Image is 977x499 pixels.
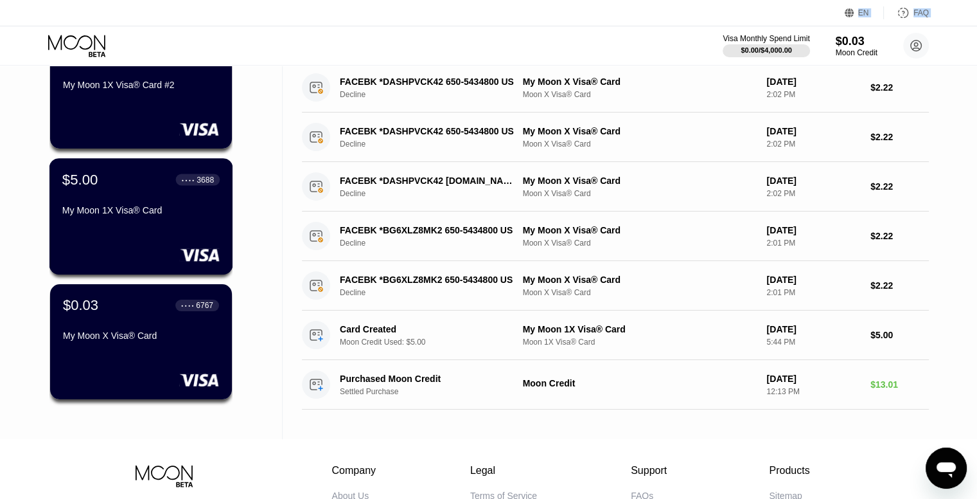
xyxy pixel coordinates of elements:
[766,77,860,87] div: [DATE]
[302,212,929,261] div: FACEBK *BG6XLZ8MK2 650-5434800 USDeclineMy Moon X Visa® CardMoon X Visa® Card[DATE]2:01 PM$2.22
[870,330,929,340] div: $5.00
[340,140,529,149] div: Decline
[523,239,757,248] div: Moon X Visa® Card
[523,189,757,198] div: Moon X Visa® Card
[182,177,195,181] div: ● ● ● ●
[884,6,929,19] div: FAQ
[723,34,809,43] div: Visa Monthly Spend Limit
[523,275,757,285] div: My Moon X Visa® Card
[741,46,792,54] div: $0.00 / $4,000.00
[836,35,877,57] div: $0.03Moon Credit
[836,35,877,48] div: $0.03
[870,379,929,390] div: $13.01
[870,181,929,192] div: $2.22
[523,225,757,235] div: My Moon X Visa® Card
[340,176,516,186] div: FACEBK *DASHPVCK42 [DOMAIN_NAME][URL] US
[340,126,516,136] div: FACEBK *DASHPVCK42 650-5434800 US
[470,465,537,476] div: Legal
[766,176,860,186] div: [DATE]
[523,288,757,297] div: Moon X Visa® Card
[197,175,214,184] div: 3688
[50,33,232,149] div: $5.00● ● ● ●2035My Moon 1X Visa® Card #2
[766,374,860,384] div: [DATE]
[302,113,929,162] div: FACEBK *DASHPVCK42 650-5434800 USDeclineMy Moon X Visa® CardMoon X Visa® Card[DATE]2:02 PM$2.22
[926,448,967,489] iframe: Button to launch messaging window
[62,171,98,188] div: $5.00
[302,162,929,212] div: FACEBK *DASHPVCK42 [DOMAIN_NAME][URL] USDeclineMy Moon X Visa® CardMoon X Visa® Card[DATE]2:02 PM...
[523,176,757,186] div: My Moon X Visa® Card
[523,90,757,99] div: Moon X Visa® Card
[766,140,860,149] div: 2:02 PM
[332,465,376,476] div: Company
[340,374,516,384] div: Purchased Moon Credit
[523,126,757,136] div: My Moon X Visa® Card
[340,77,516,87] div: FACEBK *DASHPVCK42 650-5434800 US
[523,324,757,334] div: My Moon 1X Visa® Card
[340,225,516,235] div: FACEBK *BG6XLZ8MK2 650-5434800 US
[766,126,860,136] div: [DATE]
[723,34,809,57] div: Visa Monthly Spend Limit$0.00/$4,000.00
[523,140,757,149] div: Moon X Visa® Card
[766,275,860,285] div: [DATE]
[62,205,220,215] div: My Moon 1X Visa® Card
[766,225,860,235] div: [DATE]
[766,387,860,396] div: 12:13 PM
[340,387,529,396] div: Settled Purchase
[523,77,757,87] div: My Moon X Visa® Card
[870,132,929,142] div: $2.22
[340,90,529,99] div: Decline
[50,284,232,399] div: $0.03● ● ● ●6767My Moon X Visa® Card
[302,261,929,311] div: FACEBK *BG6XLZ8MK2 650-5434800 USDeclineMy Moon X Visa® CardMoon X Visa® Card[DATE]2:01 PM$2.22
[302,360,929,410] div: Purchased Moon CreditSettled PurchaseMoon Credit[DATE]12:13 PM$13.01
[523,378,757,388] div: Moon Credit
[63,331,219,341] div: My Moon X Visa® Card
[766,338,860,347] div: 5:44 PM
[845,6,884,19] div: EN
[766,324,860,334] div: [DATE]
[766,90,860,99] div: 2:02 PM
[196,301,213,310] div: 6767
[769,465,809,476] div: Products
[766,288,860,297] div: 2:01 PM
[766,239,860,248] div: 2:01 PM
[858,8,869,17] div: EN
[340,189,529,198] div: Decline
[302,311,929,360] div: Card CreatedMoon Credit Used: $5.00My Moon 1X Visa® CardMoon 1X Visa® Card[DATE]5:44 PM$5.00
[913,8,929,17] div: FAQ
[50,159,232,274] div: $5.00● ● ● ●3688My Moon 1X Visa® Card
[340,275,516,285] div: FACEBK *BG6XLZ8MK2 650-5434800 US
[631,465,675,476] div: Support
[63,297,98,314] div: $0.03
[340,338,529,347] div: Moon Credit Used: $5.00
[766,189,860,198] div: 2:02 PM
[340,288,529,297] div: Decline
[302,63,929,113] div: FACEBK *DASHPVCK42 650-5434800 USDeclineMy Moon X Visa® CardMoon X Visa® Card[DATE]2:02 PM$2.22
[523,338,757,347] div: Moon 1X Visa® Card
[340,239,529,248] div: Decline
[63,80,219,90] div: My Moon 1X Visa® Card #2
[836,48,877,57] div: Moon Credit
[340,324,516,334] div: Card Created
[870,231,929,241] div: $2.22
[181,304,194,307] div: ● ● ● ●
[870,280,929,291] div: $2.22
[870,82,929,93] div: $2.22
